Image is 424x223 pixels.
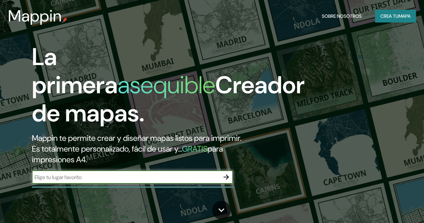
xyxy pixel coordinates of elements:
[182,144,207,154] font: GRATIS
[375,10,416,22] button: Crea tumapa
[62,17,67,23] img: pin de mapeo
[319,10,364,22] button: Sobre nosotros
[32,133,241,143] font: Mappin te permite crear y diseñar mapas listos para imprimir.
[32,144,182,154] font: Es totalmente personalizado, fácil de usar y...
[32,41,118,101] font: La primera
[8,5,62,26] font: Mappin
[32,173,220,181] input: Elige tu lugar favorito
[399,13,411,19] font: mapa
[32,144,223,165] font: para impresiones A4.
[32,69,305,129] font: Creador de mapas.
[322,13,362,19] font: Sobre nosotros
[118,69,215,101] font: asequible
[380,13,399,19] font: Crea tu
